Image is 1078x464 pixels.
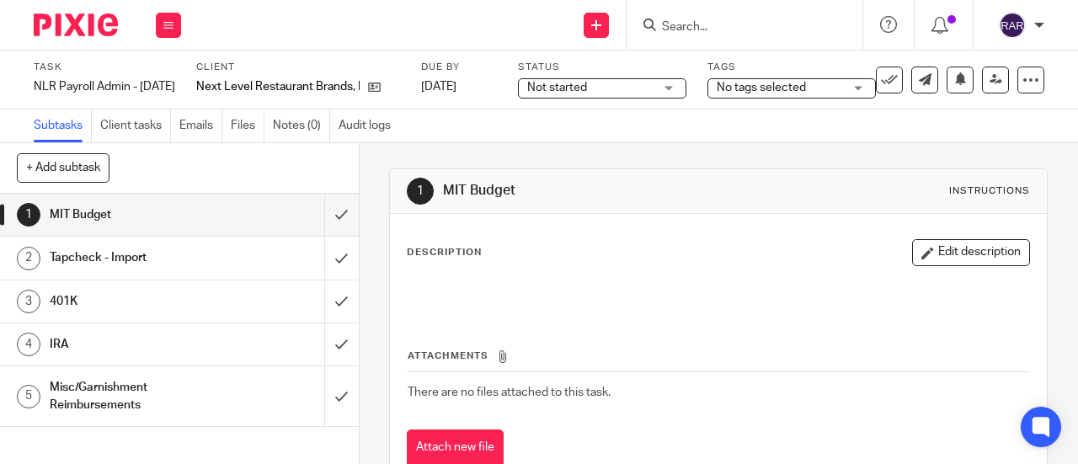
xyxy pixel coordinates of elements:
[100,109,171,142] a: Client tasks
[50,245,221,270] h1: Tapcheck - Import
[17,203,40,227] div: 1
[999,12,1026,39] img: svg%3E
[717,82,806,93] span: No tags selected
[17,290,40,313] div: 3
[34,78,175,95] div: NLR Payroll Admin - Thursday
[408,351,488,360] span: Attachments
[34,109,92,142] a: Subtasks
[17,333,40,356] div: 4
[50,202,221,227] h1: MIT Budget
[196,78,360,95] p: Next Level Restaurant Brands, LLC
[421,61,497,74] label: Due by
[660,20,812,35] input: Search
[518,61,686,74] label: Status
[443,182,755,200] h1: MIT Budget
[912,239,1030,266] button: Edit description
[421,81,456,93] span: [DATE]
[273,109,330,142] a: Notes (0)
[196,61,400,74] label: Client
[527,82,587,93] span: Not started
[949,184,1030,198] div: Instructions
[339,109,399,142] a: Audit logs
[50,289,221,314] h1: 401K
[34,61,175,74] label: Task
[34,13,118,36] img: Pixie
[17,385,40,408] div: 5
[50,375,221,418] h1: Misc/Garnishment Reimbursements
[408,387,611,398] span: There are no files attached to this task.
[407,246,482,259] p: Description
[17,247,40,270] div: 2
[17,153,109,182] button: + Add subtask
[34,78,175,95] div: NLR Payroll Admin - [DATE]
[50,332,221,357] h1: IRA
[179,109,222,142] a: Emails
[707,61,876,74] label: Tags
[231,109,264,142] a: Files
[407,178,434,205] div: 1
